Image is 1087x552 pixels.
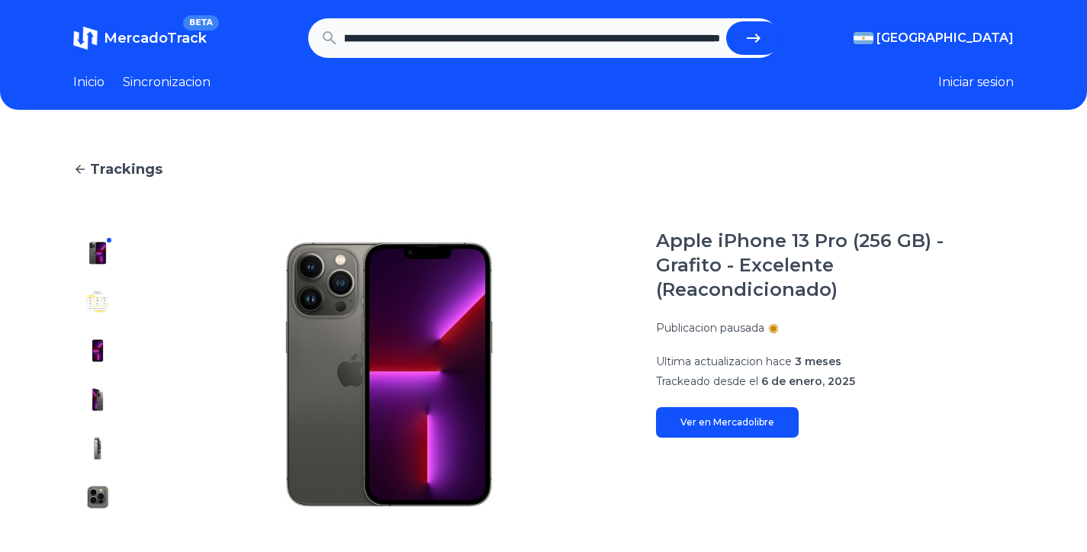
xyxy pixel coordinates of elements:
a: Trackings [73,159,1014,180]
img: Apple iPhone 13 Pro (256 GB) - Grafito - Excelente (Reacondicionado) [153,229,626,522]
h1: Apple iPhone 13 Pro (256 GB) - Grafito - Excelente (Reacondicionado) [656,229,1014,302]
span: 6 de enero, 2025 [761,374,855,388]
span: 3 meses [795,355,841,368]
a: Ver en Mercadolibre [656,407,799,438]
img: Apple iPhone 13 Pro (256 GB) - Grafito - Excelente (Reacondicionado) [85,485,110,509]
a: Sincronizacion [123,73,211,91]
button: Iniciar sesion [938,73,1014,91]
span: BETA [183,15,219,30]
img: MercadoTrack [73,26,98,50]
p: Publicacion pausada [656,320,764,335]
span: Trackings [90,159,162,180]
img: Apple iPhone 13 Pro (256 GB) - Grafito - Excelente (Reacondicionado) [85,436,110,461]
span: Trackeado desde el [656,374,758,388]
img: Apple iPhone 13 Pro (256 GB) - Grafito - Excelente (Reacondicionado) [85,241,110,265]
button: [GEOGRAPHIC_DATA] [854,29,1014,47]
a: MercadoTrackBETA [73,26,207,50]
img: Apple iPhone 13 Pro (256 GB) - Grafito - Excelente (Reacondicionado) [85,387,110,412]
span: Ultima actualizacion hace [656,355,792,368]
span: [GEOGRAPHIC_DATA] [876,29,1014,47]
span: MercadoTrack [104,30,207,47]
img: Apple iPhone 13 Pro (256 GB) - Grafito - Excelente (Reacondicionado) [85,339,110,363]
img: Apple iPhone 13 Pro (256 GB) - Grafito - Excelente (Reacondicionado) [85,290,110,314]
img: Argentina [854,32,873,44]
a: Inicio [73,73,105,91]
